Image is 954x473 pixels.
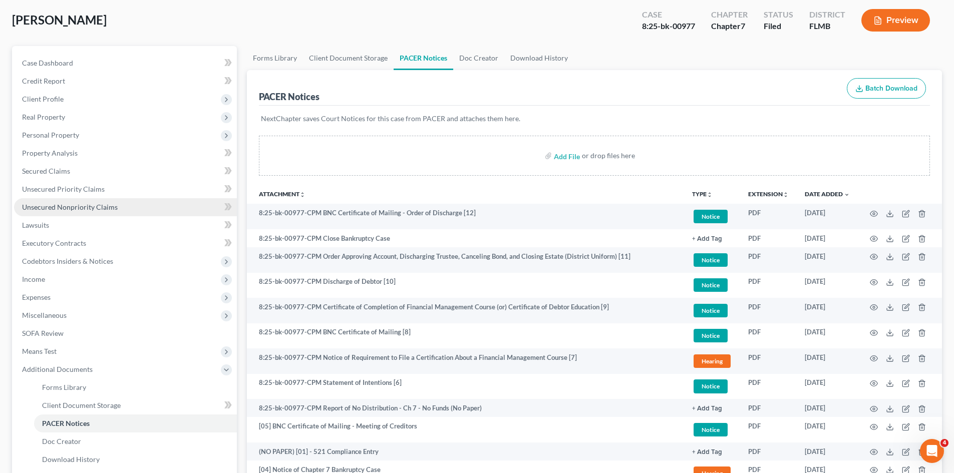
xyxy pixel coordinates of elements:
[694,304,728,317] span: Notice
[22,347,57,355] span: Means Test
[247,46,303,70] a: Forms Library
[504,46,574,70] a: Download History
[42,455,100,463] span: Download History
[14,216,237,234] a: Lawsuits
[764,21,793,32] div: Filed
[34,414,237,432] a: PACER Notices
[797,273,858,298] td: [DATE]
[22,311,67,319] span: Miscellaneous
[247,442,684,460] td: (NO PAPER) [01] - 521 Compliance Entry
[247,298,684,323] td: 8:25-bk-00977-CPM Certificate of Completion of Financial Management Course (or) Certificate of De...
[259,91,320,103] div: PACER Notices
[247,273,684,298] td: 8:25-bk-00977-CPM Discharge of Debtor [10]
[694,423,728,436] span: Notice
[14,144,237,162] a: Property Analysis
[394,46,453,70] a: PACER Notices
[692,449,722,455] button: + Add Tag
[14,54,237,72] a: Case Dashboard
[22,203,118,211] span: Unsecured Nonpriority Claims
[797,442,858,460] td: [DATE]
[764,9,793,21] div: Status
[844,192,850,198] i: expand_more
[692,208,732,225] a: Notice
[692,236,722,242] button: + Add Tag
[582,151,635,161] div: or drop files here
[247,229,684,247] td: 8:25-bk-00977-CPM Close Bankruptcy Case
[42,383,86,391] span: Forms Library
[861,9,930,32] button: Preview
[740,323,797,349] td: PDF
[692,447,732,456] a: + Add Tag
[22,221,49,229] span: Lawsuits
[42,437,81,445] span: Doc Creator
[247,374,684,399] td: 8:25-bk-00977-CPM Statement of Intentions [6]
[642,21,695,32] div: 8:25-bk-00977
[694,329,728,342] span: Notice
[42,401,121,409] span: Client Document Storage
[694,379,728,393] span: Notice
[740,273,797,298] td: PDF
[22,167,70,175] span: Secured Claims
[22,113,65,121] span: Real Property
[247,323,684,349] td: 8:25-bk-00977-CPM BNC Certificate of Mailing [8]
[22,77,65,85] span: Credit Report
[14,180,237,198] a: Unsecured Priority Claims
[34,432,237,450] a: Doc Creator
[34,378,237,396] a: Forms Library
[22,275,45,283] span: Income
[34,450,237,468] a: Download History
[34,396,237,414] a: Client Document Storage
[740,442,797,460] td: PDF
[247,348,684,374] td: 8:25-bk-00977-CPM Notice of Requirement to File a Certification About a Financial Management Cour...
[247,399,684,417] td: 8:25-bk-00977-CPM Report of No Distribution - Ch 7 - No Funds (No Paper)
[741,21,745,31] span: 7
[692,191,713,198] button: TYPEunfold_more
[694,278,728,292] span: Notice
[247,247,684,273] td: 8:25-bk-00977-CPM Order Approving Account, Discharging Trustee, Canceling Bond, and Closing Estat...
[740,374,797,399] td: PDF
[748,190,789,198] a: Extensionunfold_more
[22,365,93,373] span: Additional Documents
[14,72,237,90] a: Credit Report
[694,354,731,368] span: Hearing
[797,298,858,323] td: [DATE]
[22,293,51,301] span: Expenses
[22,95,64,103] span: Client Profile
[740,229,797,247] td: PDF
[299,192,305,198] i: unfold_more
[711,9,748,21] div: Chapter
[707,192,713,198] i: unfold_more
[692,353,732,369] a: Hearing
[797,323,858,349] td: [DATE]
[865,84,917,93] span: Batch Download
[692,252,732,268] a: Notice
[740,417,797,442] td: PDF
[692,421,732,438] a: Notice
[14,234,237,252] a: Executory Contracts
[797,247,858,273] td: [DATE]
[740,399,797,417] td: PDF
[259,190,305,198] a: Attachmentunfold_more
[453,46,504,70] a: Doc Creator
[692,403,732,413] a: + Add Tag
[14,198,237,216] a: Unsecured Nonpriority Claims
[797,417,858,442] td: [DATE]
[920,439,944,463] iframe: Intercom live chat
[797,348,858,374] td: [DATE]
[247,417,684,442] td: [05] BNC Certificate of Mailing - Meeting of Creditors
[692,405,722,412] button: + Add Tag
[22,149,78,157] span: Property Analysis
[783,192,789,198] i: unfold_more
[14,324,237,342] a: SOFA Review
[692,327,732,344] a: Notice
[22,239,86,247] span: Executory Contracts
[642,9,695,21] div: Case
[809,9,845,21] div: District
[797,374,858,399] td: [DATE]
[694,210,728,223] span: Notice
[740,204,797,229] td: PDF
[261,114,928,124] p: NextChapter saves Court Notices for this case from PACER and attaches them here.
[692,277,732,293] a: Notice
[692,378,732,394] a: Notice
[797,229,858,247] td: [DATE]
